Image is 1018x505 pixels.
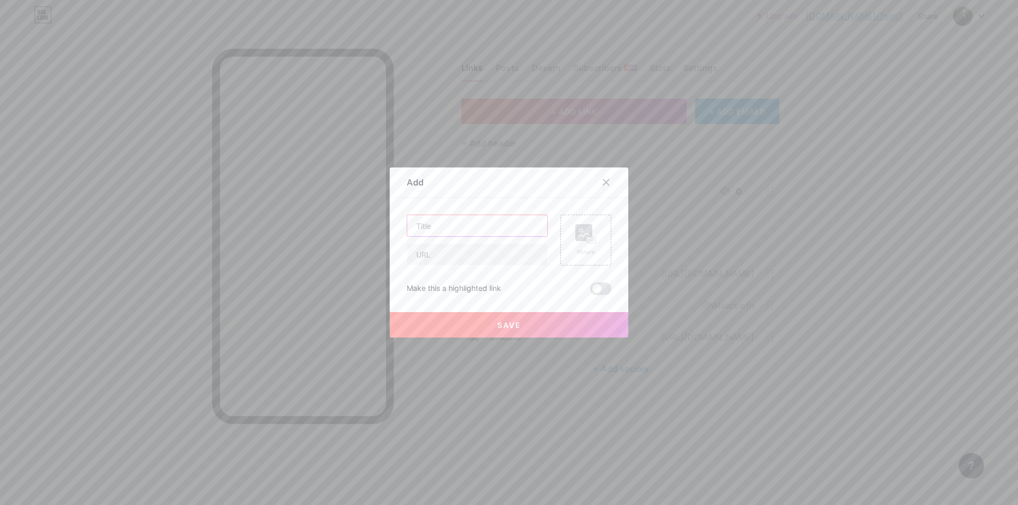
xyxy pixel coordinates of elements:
div: Picture [575,248,596,256]
input: URL [407,244,547,265]
span: Save [497,321,521,330]
div: Make this a highlighted link [407,282,501,295]
button: Save [390,312,628,338]
div: Add [407,176,424,189]
input: Title [407,215,547,236]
